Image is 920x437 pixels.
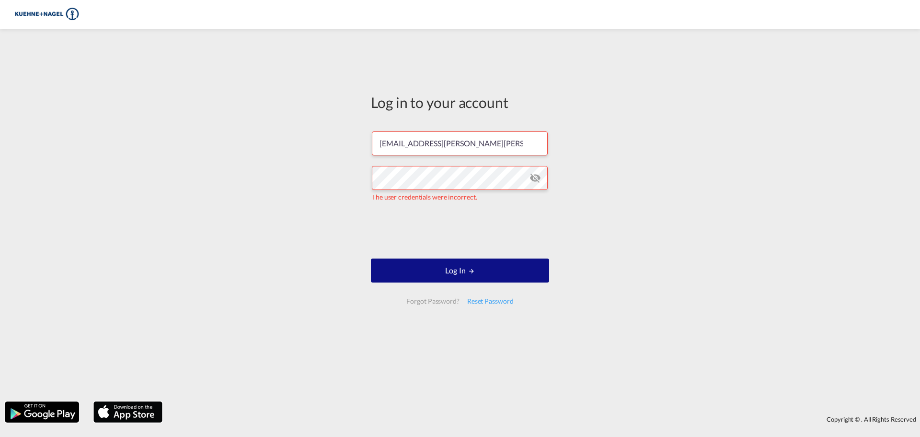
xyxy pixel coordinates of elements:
input: Enter email/phone number [372,131,548,155]
div: Forgot Password? [402,293,463,310]
div: Reset Password [463,293,517,310]
img: apple.png [92,401,163,424]
button: LOGIN [371,259,549,283]
span: The user credentials were incorrect. [372,193,477,201]
img: google.png [4,401,80,424]
div: Log in to your account [371,92,549,112]
md-icon: icon-eye-off [529,172,541,184]
iframe: reCAPTCHA [387,212,533,249]
img: 36441310f41511efafde313da40ec4a4.png [14,4,79,25]
div: Copyright © . All Rights Reserved [167,411,920,427]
